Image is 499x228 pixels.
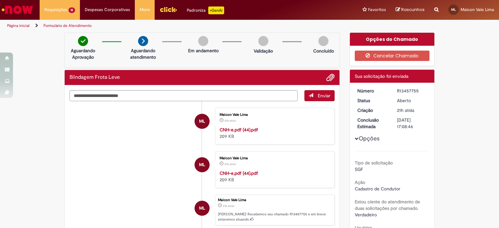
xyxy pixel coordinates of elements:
[355,199,420,211] b: Estou ciente do atendimento de duas solicitações por chamado.
[355,186,400,192] span: Cadastro de Condutor
[160,5,177,14] img: click_logo_yellow_360x200.png
[451,7,456,12] span: ML
[224,119,236,123] time: 28/08/2025 13:08:33
[254,48,273,54] p: Validação
[5,20,328,32] ul: Trilhas de página
[199,114,205,129] span: ML
[355,51,430,61] button: Cancelar Chamado
[70,195,335,226] li: Maicon Vale Lima
[218,212,331,222] p: [PERSON_NAME]! Recebemos seu chamado R13457755 e em breve estaremos atuando.
[355,160,393,166] b: Tipo de solicitação
[220,126,328,139] div: 209 KB
[355,179,365,185] b: Ação
[220,170,328,183] div: 209 KB
[220,156,328,160] div: Maicon Vale Lima
[1,3,34,16] img: ServiceNow
[368,6,386,13] span: Favoritos
[397,97,427,104] div: Aberto
[223,204,234,208] time: 28/08/2025 13:08:37
[355,212,377,218] span: Verdadeiro
[352,88,392,94] dt: Número
[397,107,427,114] div: 28/08/2025 13:08:37
[195,201,210,216] div: Maicon Vale Lima
[44,23,92,28] a: Formulário de Atendimento
[70,75,120,80] h2: Blindagem Frota Leve Histórico de tíquete
[352,97,392,104] dt: Status
[397,117,427,130] div: [DATE] 17:08:46
[69,7,75,13] span: 12
[401,6,425,13] span: Rascunhos
[318,36,328,46] img: img-circle-grey.png
[350,33,435,46] div: Opções do Chamado
[318,93,330,99] span: Enviar
[140,6,150,13] span: More
[70,90,298,101] textarea: Digite sua mensagem aqui...
[352,107,392,114] dt: Criação
[397,107,414,113] span: 21h atrás
[220,170,258,176] a: CNH-e.pdf (44).pdf
[326,73,335,82] button: Adicionar anexos
[313,48,334,54] p: Concluído
[198,36,208,46] img: img-circle-grey.png
[195,114,210,129] div: Maicon Vale Lima
[195,157,210,172] div: Maicon Vale Lima
[220,127,258,133] a: CNH-e.pdf (44).pdf
[127,47,159,60] p: Aguardando atendimento
[224,162,236,166] time: 28/08/2025 13:08:03
[461,7,494,12] span: Maicon Vale Lima
[304,90,335,101] button: Enviar
[188,47,219,54] p: Em andamento
[220,113,328,117] div: Maicon Vale Lima
[138,36,148,46] img: arrow-next.png
[355,73,408,79] span: Sua solicitação foi enviada
[67,47,99,60] p: Aguardando Aprovação
[223,204,234,208] span: 21h atrás
[224,119,236,123] span: 21h atrás
[355,166,363,172] span: SGF
[352,117,392,130] dt: Conclusão Estimada
[397,88,427,94] div: R13457755
[199,157,205,173] span: ML
[45,6,67,13] span: Requisições
[7,23,30,28] a: Página inicial
[397,107,414,113] time: 28/08/2025 13:08:37
[218,198,331,202] div: Maicon Vale Lima
[224,162,236,166] span: 21h atrás
[208,6,224,14] p: +GenAi
[396,7,425,13] a: Rascunhos
[85,6,130,13] span: Despesas Corporativas
[187,6,224,14] div: Padroniza
[199,200,205,216] span: ML
[258,36,268,46] img: img-circle-grey.png
[78,36,88,46] img: check-circle-green.png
